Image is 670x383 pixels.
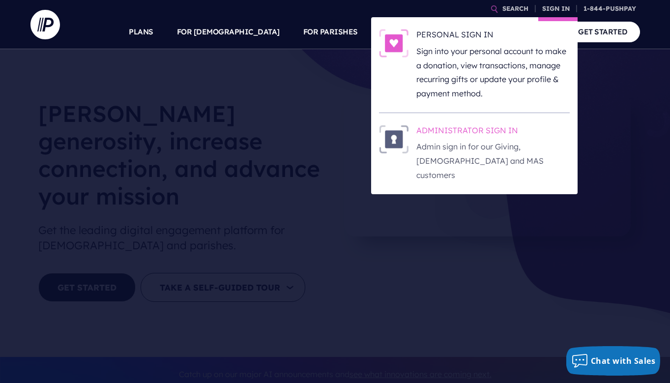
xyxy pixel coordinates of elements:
p: Admin sign in for our Giving, [DEMOGRAPHIC_DATA] and MAS customers [416,140,570,182]
h6: PERSONAL SIGN IN [416,29,570,44]
button: Chat with Sales [566,346,661,376]
a: SOLUTIONS [381,15,425,49]
a: EXPLORE [448,15,483,49]
a: ADMINISTRATOR SIGN IN - Illustration ADMINISTRATOR SIGN IN Admin sign in for our Giving, [DEMOGRA... [379,125,570,182]
span: Chat with Sales [591,355,656,366]
a: COMPANY [506,15,543,49]
a: PERSONAL SIGN IN - Illustration PERSONAL SIGN IN Sign into your personal account to make a donati... [379,29,570,101]
h6: ADMINISTRATOR SIGN IN [416,125,570,140]
p: Sign into your personal account to make a donation, view transactions, manage recurring gifts or ... [416,44,570,101]
a: PLANS [129,15,153,49]
img: ADMINISTRATOR SIGN IN - Illustration [379,125,408,153]
a: FOR [DEMOGRAPHIC_DATA] [177,15,280,49]
img: PERSONAL SIGN IN - Illustration [379,29,408,58]
a: GET STARTED [566,22,640,42]
a: FOR PARISHES [303,15,358,49]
